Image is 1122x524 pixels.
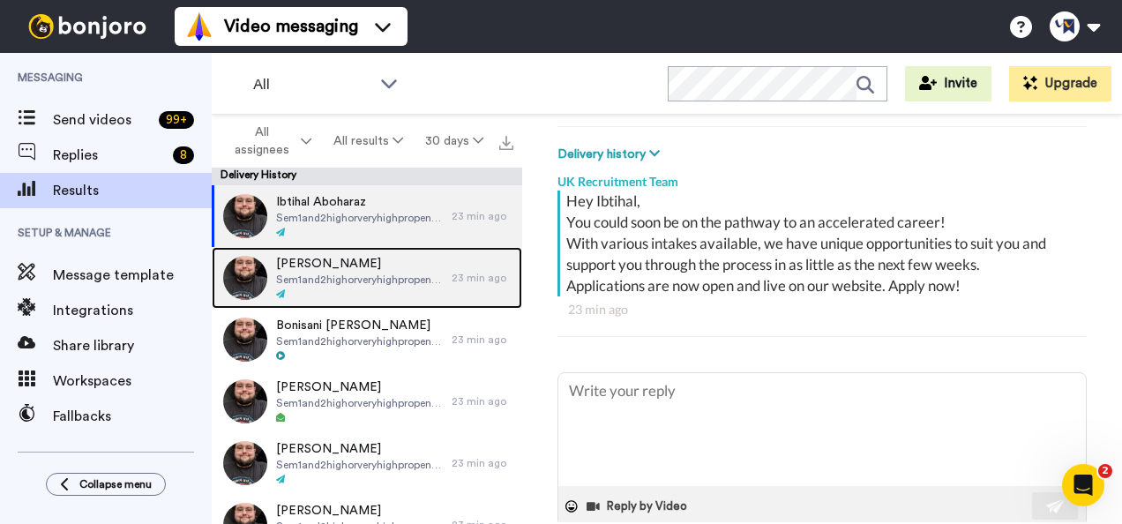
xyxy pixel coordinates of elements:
button: Export all results that match these filters now. [494,128,519,154]
span: Replies [53,145,166,166]
span: Ibtihal Aboharaz [276,193,443,211]
button: Delivery history [557,145,665,164]
span: Sem1and2highorveryhighpropensitytoapplyandenrolUK [276,458,443,472]
button: All assignees [215,116,323,166]
span: [PERSON_NAME] [276,378,443,396]
img: export.svg [499,136,513,150]
span: Sem1and2highorveryhighpropensitytoapplyandenrolUK [276,211,443,225]
span: Sem1and2highorveryhighpropensitytoapplyandenrolUK [276,273,443,287]
span: Results [53,180,212,201]
span: Sem1and2highorveryhighpropensitytoapplyandenrolUK [276,334,443,348]
span: All assignees [226,124,297,159]
span: Fallbacks [53,406,212,427]
button: Invite [905,66,991,101]
span: Share library [53,335,212,356]
div: 23 min ago [568,301,1076,318]
span: Send videos [53,109,152,131]
span: 2 [1098,464,1112,478]
img: 2bcce785-2970-45cb-824a-f803097733d7-thumb.jpg [223,441,267,485]
a: Bonisani [PERSON_NAME]Sem1and2highorveryhighpropensitytoapplyandenrolUK23 min ago [212,309,522,371]
button: All results [323,125,415,157]
img: 2bcce785-2970-45cb-824a-f803097733d7-thumb.jpg [223,194,267,238]
div: 99 + [159,111,194,129]
span: All [253,74,371,95]
button: Upgrade [1009,66,1111,101]
span: Video messaging [224,14,358,39]
img: 2bcce785-2970-45cb-824a-f803097733d7-thumb.jpg [223,256,267,300]
span: Collapse menu [79,477,152,491]
a: [PERSON_NAME]Sem1and2highorveryhighpropensitytoapplyandenrolUK23 min ago [212,247,522,309]
img: bj-logo-header-white.svg [21,14,153,39]
button: 30 days [414,125,494,157]
div: 23 min ago [452,456,513,470]
span: Workspaces [53,371,212,392]
a: Ibtihal AboharazSem1and2highorveryhighpropensitytoapplyandenrolUK23 min ago [212,185,522,247]
div: 23 min ago [452,271,513,285]
a: [PERSON_NAME]Sem1and2highorveryhighpropensitytoapplyandenrolUK23 min ago [212,432,522,494]
div: 8 [173,146,194,164]
div: 23 min ago [452,394,513,408]
span: Message template [53,265,212,286]
img: 2bcce785-2970-45cb-824a-f803097733d7-thumb.jpg [223,379,267,423]
iframe: Intercom live chat [1062,464,1104,506]
a: [PERSON_NAME]Sem1and2highorveryhighpropensitytoapplyandenrolUK23 min ago [212,371,522,432]
span: [PERSON_NAME] [276,502,443,520]
div: UK Recruitment Team [557,164,1087,191]
img: vm-color.svg [185,12,213,41]
div: Hey Ibtihal, You could soon be on the pathway to an accelerated career! With various intakes avai... [566,191,1082,296]
span: Sem1and2highorveryhighpropensitytoapplyandenrolUK [276,396,443,410]
span: Bonisani [PERSON_NAME] [276,317,443,334]
div: Delivery History [212,168,522,185]
img: 2bcce785-2970-45cb-824a-f803097733d7-thumb.jpg [223,318,267,362]
button: Collapse menu [46,473,166,496]
div: 23 min ago [452,333,513,347]
span: Integrations [53,300,212,321]
button: Reply by Video [585,493,692,520]
span: [PERSON_NAME] [276,440,443,458]
div: 23 min ago [452,209,513,223]
img: send-white.svg [1046,499,1066,513]
span: [PERSON_NAME] [276,255,443,273]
